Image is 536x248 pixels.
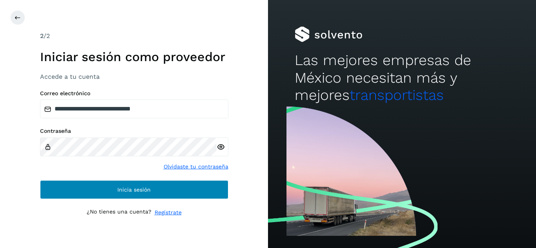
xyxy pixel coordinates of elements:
a: Regístrate [155,208,182,217]
h1: Iniciar sesión como proveedor [40,49,228,64]
span: Inicia sesión [117,187,151,192]
h2: Las mejores empresas de México necesitan más y mejores [295,52,509,104]
span: transportistas [350,87,444,103]
button: Inicia sesión [40,180,228,199]
p: ¿No tienes una cuenta? [87,208,151,217]
a: Olvidaste tu contraseña [164,163,228,171]
h3: Accede a tu cuenta [40,73,228,80]
span: 2 [40,32,44,40]
div: /2 [40,31,228,41]
label: Correo electrónico [40,90,228,97]
label: Contraseña [40,128,228,134]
